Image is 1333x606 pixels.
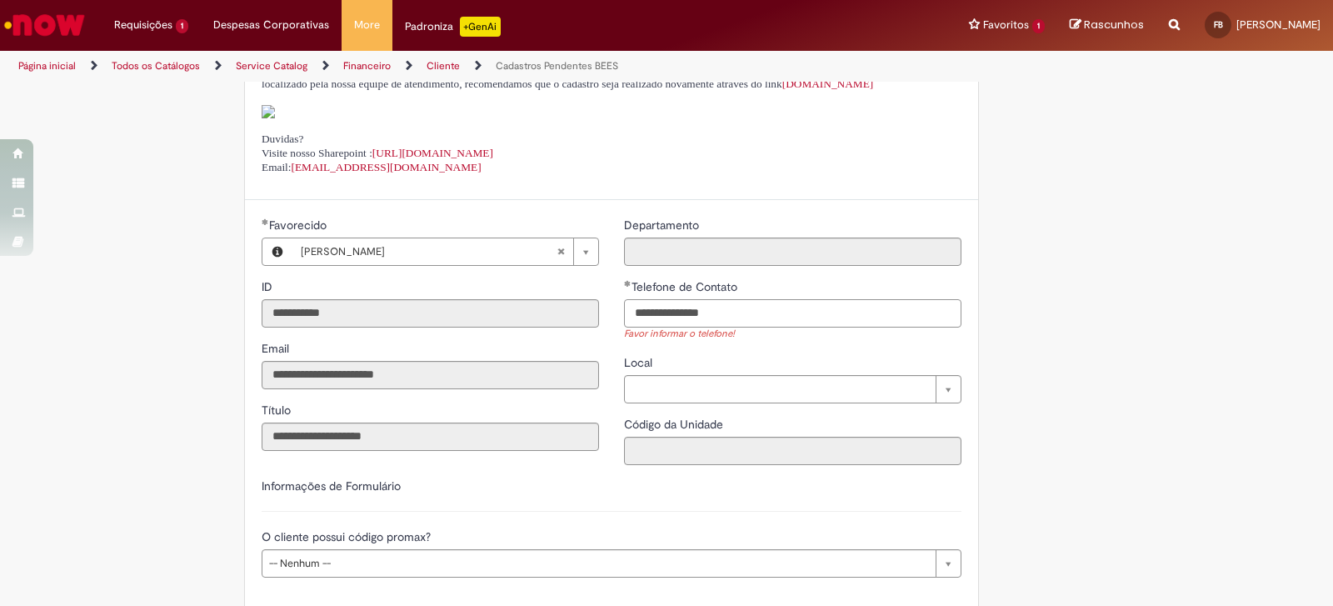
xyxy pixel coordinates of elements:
a: Rascunhos [1070,18,1144,33]
span: Requisições [114,17,172,33]
span: Obrigatório Preenchido [624,280,632,287]
a: [DOMAIN_NAME] [782,78,874,90]
span: Somente leitura - ID [262,279,276,294]
span: Somente leitura - Título [262,403,294,418]
label: Somente leitura - ID [262,278,276,295]
label: Somente leitura - Código da Unidade [624,416,726,433]
p: +GenAi [460,17,501,37]
span: Somente leitura - Email [262,341,292,356]
span: Favoritos [983,17,1029,33]
label: Informações de Formulário [262,478,401,493]
img: ServiceNow [2,8,87,42]
label: Somente leitura - Departamento [624,217,702,233]
a: Limpar campo Local [624,375,961,403]
a: [URL][DOMAIN_NAME] [372,147,493,159]
span: Telefone de Contato [632,279,741,294]
label: Somente leitura - Email [262,340,292,357]
div: Padroniza [405,17,501,37]
span: 1 [176,19,188,33]
ul: Trilhas de página [12,51,876,82]
input: Departamento [624,238,961,266]
input: Telefone de Contato [624,299,961,328]
span: Despesas Corporativas [213,17,329,33]
a: Cadastros Pendentes BEES [496,59,618,73]
button: Favorecido, Visualizar este registro Fabiano Braz [262,238,292,265]
span: Local [624,355,656,370]
a: Service Catalog [236,59,307,73]
a: [PERSON_NAME]Limpar campo Favorecido [292,238,598,265]
span: 1 [1032,19,1045,33]
img: sys_attachment.do [262,105,275,118]
span: Somente leitura - Código da Unidade [624,417,726,432]
a: Página inicial [18,59,76,73]
span: [PERSON_NAME] [301,238,557,265]
span: More [354,17,380,33]
span: [PERSON_NAME] [1236,18,1321,32]
input: ID [262,299,599,328]
span: FB [1214,19,1223,30]
input: Email [262,361,599,389]
span: Se o cadastro já tiver sido iniciado pelo aplicativo, ele será encaminhado para processamento no ... [262,63,943,90]
span: O cliente possui código promax? [262,529,434,544]
span: Obrigatório Preenchido [262,218,269,225]
a: Financeiro [343,59,391,73]
span: Email: [262,161,482,173]
input: Código da Unidade [624,437,961,465]
span: Rascunhos [1084,17,1144,33]
span: Somente leitura - Departamento [624,218,702,233]
a: [EMAIL_ADDRESS][DOMAIN_NAME] [292,161,482,173]
span: Necessários - Favorecido [269,218,330,233]
div: Favor informar o telefone! [624,328,961,342]
input: Título [262,423,599,451]
abbr: Limpar campo Favorecido [548,238,573,265]
span: -- Nenhum -- [269,550,927,577]
span: Duvidas? Visite nosso Sharepoint : [262,133,493,159]
a: Cliente [427,59,460,73]
label: Somente leitura - Título [262,402,294,418]
a: Todos os Catálogos [112,59,200,73]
